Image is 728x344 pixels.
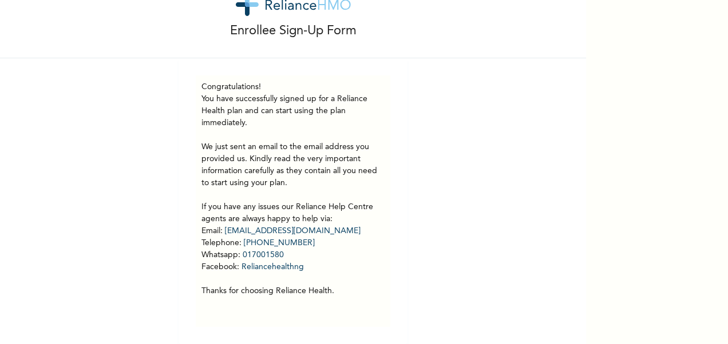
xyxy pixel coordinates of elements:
[225,227,361,235] a: [EMAIL_ADDRESS][DOMAIN_NAME]
[201,81,385,93] h3: Congratulations!
[201,93,385,297] p: You have successfully signed up for a Reliance Health plan and can start using the plan immediate...
[243,251,284,259] a: 017001580
[230,22,357,41] p: Enrollee Sign-Up Form
[244,239,315,247] a: [PHONE_NUMBER]
[242,263,304,271] a: Reliancehealthng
